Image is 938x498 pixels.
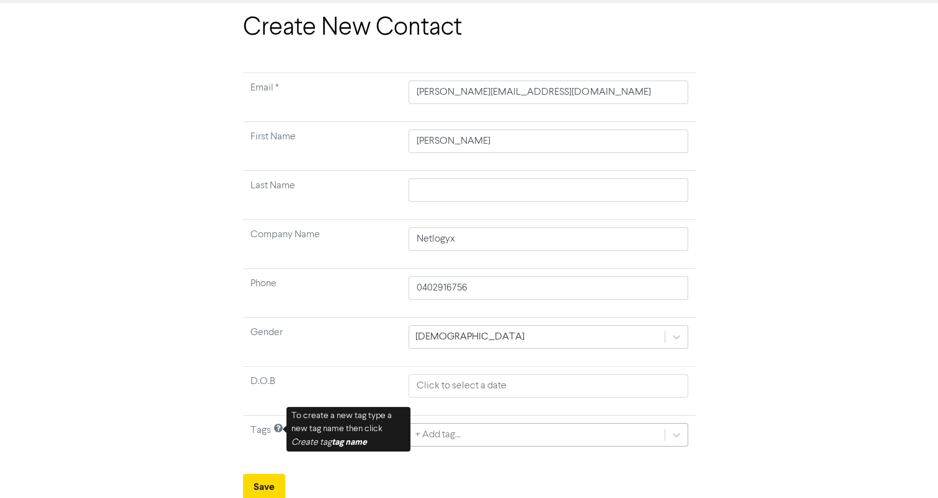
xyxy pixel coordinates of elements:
[243,318,402,367] td: Gender
[243,269,402,318] td: Phone
[243,122,402,171] td: First Name
[409,374,688,398] input: Click to select a date
[286,407,410,452] div: To create a new tag type a new tag name then click
[243,416,402,465] td: Tags
[415,330,524,344] div: [DEMOGRAPHIC_DATA]
[291,438,367,447] i: Create tag
[243,171,402,220] td: Last Name
[332,437,367,447] b: tag name
[243,13,696,43] h1: Create New Contact
[243,220,402,269] td: Company Name
[415,427,461,442] div: + Add tag...
[243,367,402,416] td: D.O.B
[783,364,938,498] iframe: Chat Widget
[243,73,402,122] td: Required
